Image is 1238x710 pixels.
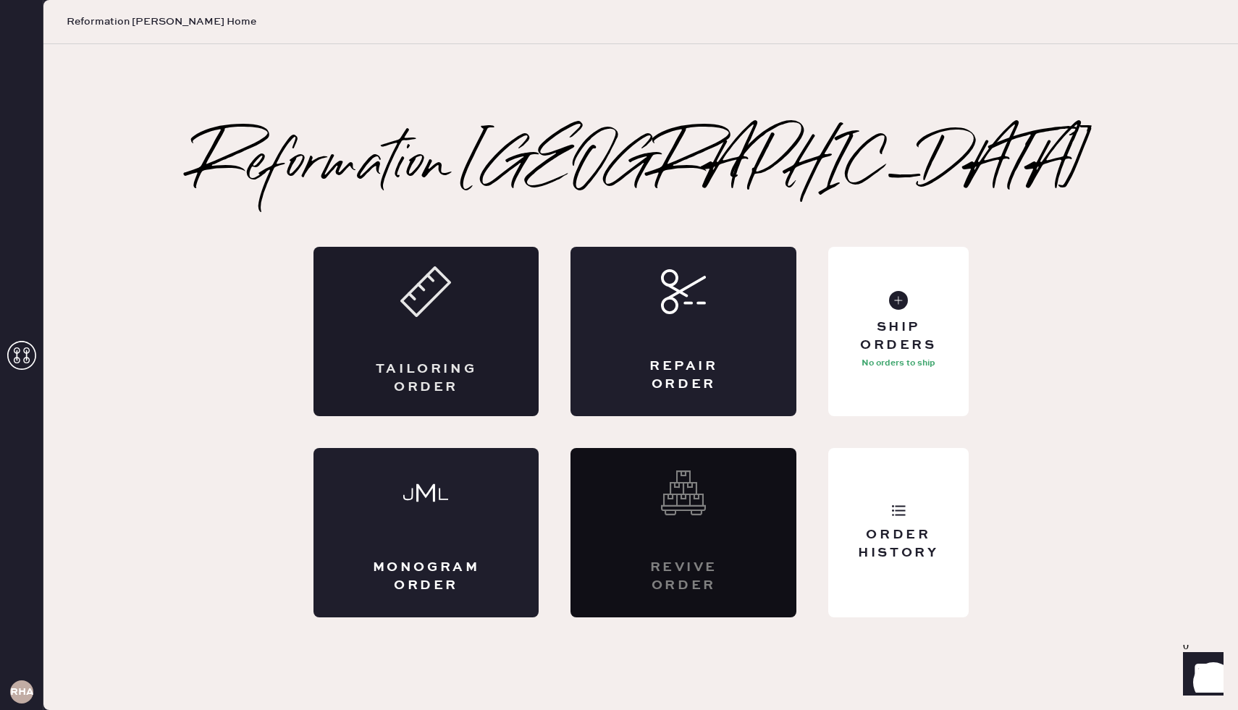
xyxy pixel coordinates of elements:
div: Interested? Contact us at care@hemster.co [570,448,796,617]
span: Reformation [PERSON_NAME] Home [67,14,256,29]
div: Ship Orders [840,318,956,355]
div: Monogram Order [371,559,481,595]
h3: RHA [10,687,33,697]
div: Tailoring Order [371,360,481,397]
div: Order History [840,526,956,562]
p: No orders to ship [862,355,935,372]
div: Repair Order [628,358,738,394]
iframe: Front Chat [1169,645,1231,707]
h2: Reformation [GEOGRAPHIC_DATA] [193,137,1089,195]
div: Revive order [628,559,738,595]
